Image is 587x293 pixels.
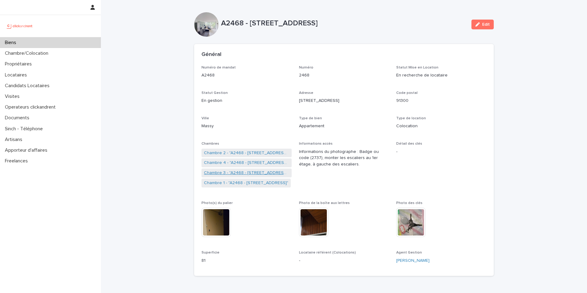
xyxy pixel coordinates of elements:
p: Candidats Locataires [2,83,54,89]
p: Appartement [299,123,389,129]
p: Informations du photographe : Badge ou code (2737), monter les escaliers au 1er étage, à gauche d... [299,149,389,168]
span: Photo des clés [396,201,423,205]
a: [PERSON_NAME] [396,258,430,264]
a: Chambre 4 - "A2468 - [STREET_ADDRESS]" [204,160,289,166]
span: Statut Gestion [201,91,228,95]
span: Photo(s) du palier [201,201,233,205]
p: - [396,149,486,155]
span: Ville [201,117,209,120]
p: Documents [2,115,34,121]
span: Agent Gestion [396,251,422,254]
p: A2468 [201,72,292,79]
p: En gestion [201,98,292,104]
p: En recherche de locataire [396,72,486,79]
h2: Général [201,51,221,58]
a: Chambre 1 - "A2468 - [STREET_ADDRESS]" [204,180,288,186]
p: 91300 [396,98,486,104]
span: Photo de la boîte aux lettres [299,201,350,205]
img: UCB0brd3T0yccxBKYDjQ [5,20,35,32]
span: Numéro de mandat [201,66,236,69]
a: Chambre 2 - "A2468 - [STREET_ADDRESS]" [204,150,289,156]
p: 2468 [299,72,389,79]
span: Informations accès [299,142,333,146]
span: Chambres [201,142,219,146]
p: Sinch - Téléphone [2,126,48,132]
p: - [299,258,389,264]
a: Chambre 3 - "A2468 - [STREET_ADDRESS]" [204,170,289,176]
p: Artisans [2,137,27,143]
p: [STREET_ADDRESS] [299,98,389,104]
p: Biens [2,40,21,46]
p: Chambre/Colocation [2,50,53,56]
p: Massy [201,123,292,129]
span: Type de location [396,117,426,120]
p: 81 [201,258,292,264]
span: Type de bien [299,117,322,120]
span: Statut Mise en Location [396,66,438,69]
span: Code postal [396,91,418,95]
p: Apporteur d'affaires [2,147,52,153]
button: Edit [471,20,494,29]
span: Edit [482,22,490,27]
span: Locataire référent (Colocations) [299,251,356,254]
span: Détail des clés [396,142,422,146]
span: Adresse [299,91,313,95]
p: A2468 - [STREET_ADDRESS] [221,19,467,28]
p: Freelances [2,158,33,164]
p: Visites [2,94,24,99]
p: Operateurs clickandrent [2,104,61,110]
p: Propriétaires [2,61,37,67]
p: Locataires [2,72,32,78]
p: Colocation [396,123,486,129]
span: Superficie [201,251,220,254]
span: Numéro [299,66,313,69]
